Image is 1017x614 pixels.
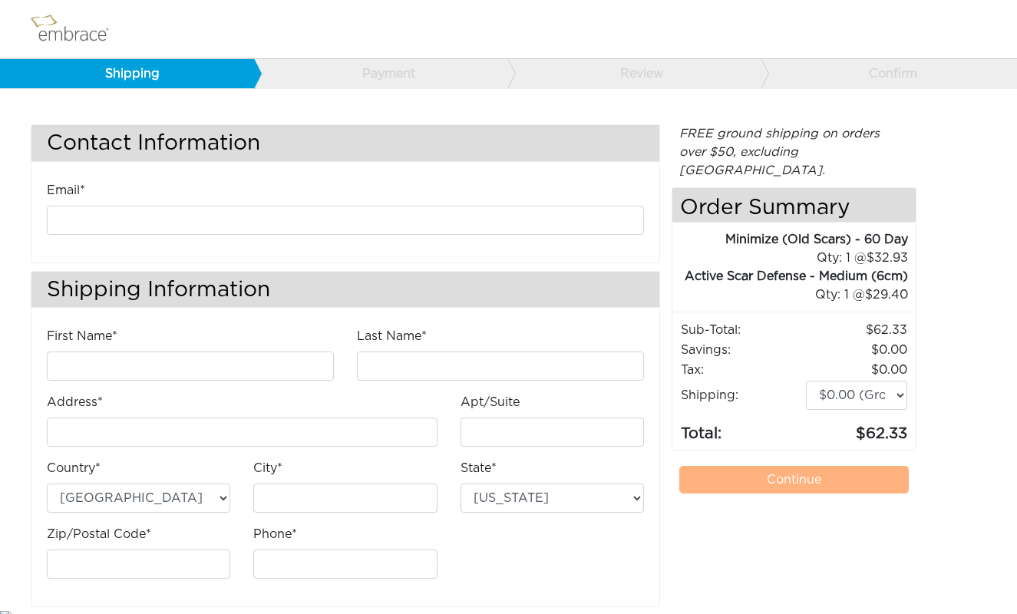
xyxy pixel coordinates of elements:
[672,267,908,286] div: Active Scar Defense - Medium (6cm)
[865,289,908,301] span: 29.40
[867,252,908,264] span: 32.93
[27,10,127,48] img: logo.png
[507,59,761,88] a: Review
[461,393,520,411] label: Apt/Suite
[672,124,916,180] div: FREE ground shipping on orders over $50, excluding [GEOGRAPHIC_DATA].
[253,59,507,88] a: Payment
[805,411,908,446] td: 62.33
[680,411,805,446] td: Total:
[47,181,85,200] label: Email*
[47,393,103,411] label: Address*
[805,340,908,360] td: 0.00
[805,360,908,380] td: 0.00
[679,466,909,494] a: Continue
[31,125,659,161] h3: Contact Information
[692,249,908,267] div: 1 @
[761,59,1015,88] a: Confirm
[47,459,101,477] label: Country*
[253,459,282,477] label: City*
[47,327,117,345] label: First Name*
[253,525,297,543] label: Phone*
[680,380,805,411] td: Shipping:
[672,230,908,249] div: Minimize (Old Scars) - 60 Day
[357,327,427,345] label: Last Name*
[672,188,916,223] h4: Order Summary
[680,340,805,360] td: Savings :
[461,459,497,477] label: State*
[805,320,908,340] td: 62.33
[31,272,659,308] h3: Shipping Information
[680,360,805,380] td: Tax:
[47,525,151,543] label: Zip/Postal Code*
[692,286,908,304] div: 1 @
[680,320,805,340] td: Sub-Total:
